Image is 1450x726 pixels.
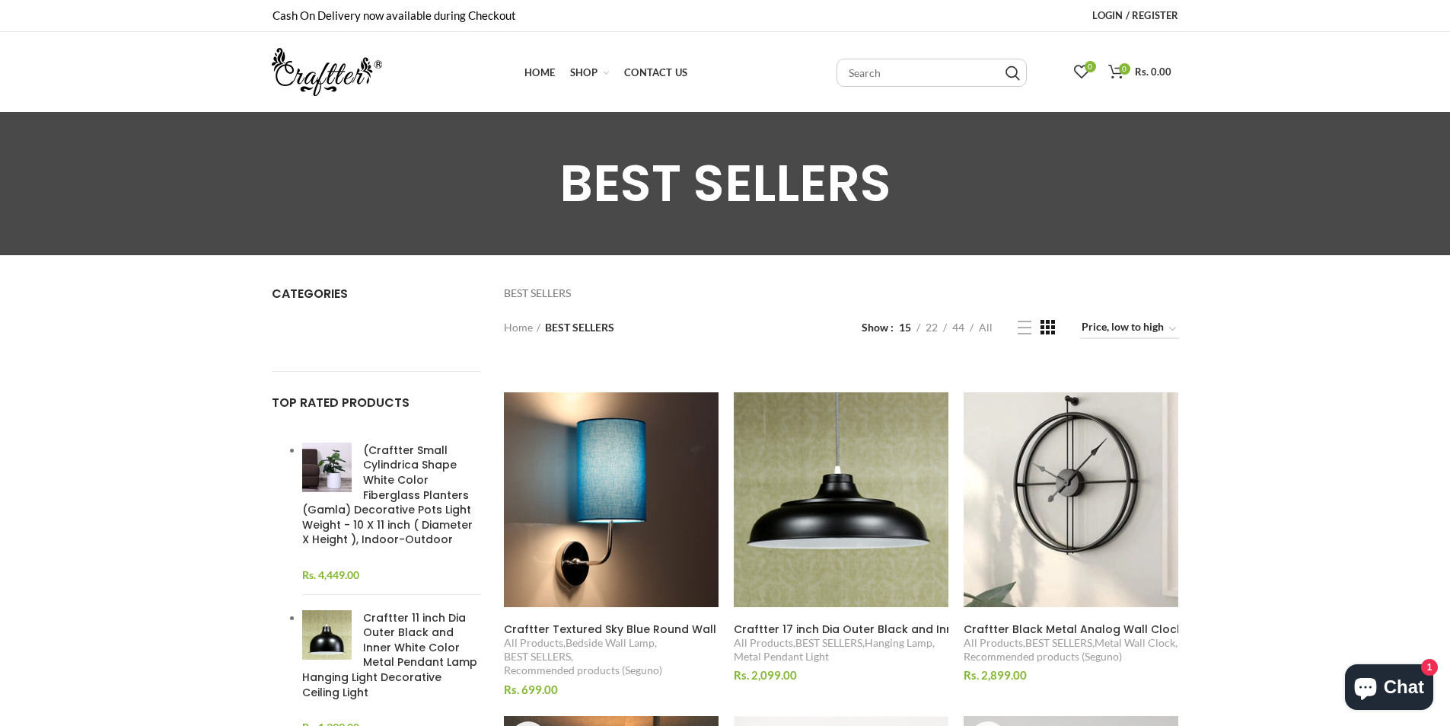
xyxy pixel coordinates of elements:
a: Contact Us [617,57,695,88]
a: Home [504,320,540,335]
a: All Products [734,636,793,650]
input: Search [1005,66,1020,81]
span: Login / Register [1092,9,1178,21]
span: All [979,321,993,334]
span: TOP RATED PRODUCTS [272,394,410,411]
div: , , , [734,636,948,664]
img: craftter.com [272,48,382,96]
a: BEST SELLERS [795,636,862,650]
input: Search [837,59,1027,87]
span: Craftter Black Metal Analog Wall Clock [964,622,1183,637]
a: 15 [894,320,916,335]
a: Metal Wall Clock [1095,636,1175,650]
a: All Products [964,636,1023,650]
span: Craftter Textured Sky Blue Round Wall Lamp [504,622,750,637]
a: All Products [504,636,563,650]
span: BEST SELLERS [545,321,614,334]
span: Rs. 699.00 [504,683,558,696]
inbox-online-store-chat: Shopify online store chat [1340,664,1438,714]
div: BEST SELLERS [504,286,1179,301]
a: Recommended products (Seguno) [504,664,662,677]
a: Bedside Wall Lamp [566,636,655,650]
div: , , , [504,636,719,678]
span: 0 [1085,61,1096,72]
a: Shop [562,57,617,88]
div: , , , [964,636,1178,664]
span: Rs. 0.00 [1135,66,1171,78]
a: BEST SELLERS [1025,636,1092,650]
span: Craftter 11 inch Dia Outer Black and Inner White Color Metal Pendant Lamp Hanging Light Decorativ... [302,610,477,700]
span: (Craftter Small Cylindrica Shape White Color Fiberglass Planters (Gamla) Decorative Pots Light We... [302,443,473,548]
a: (Craftter Small Cylindrica Shape White Color Fiberglass Planters (Gamla) Decorative Pots Light We... [302,443,482,547]
a: Hanging Lamp [865,636,932,650]
a: BEST SELLERS [504,650,571,664]
a: Craftter 17 inch Dia Outer Black and Inner White Color Metal Pendant Lamp Hanging Light Decorativ... [734,622,948,636]
span: 15 [899,321,911,334]
a: Metal Pendant Light [734,650,829,664]
a: Craftter Black Metal Analog Wall Clock [964,622,1178,636]
span: 22 [926,321,938,334]
span: 44 [952,321,964,334]
span: Craftter 17 inch Dia Outer Black and Inner White Color Metal Pendant Lamp Hanging Light Decorativ... [734,622,1362,637]
a: Craftter Textured Sky Blue Round Wall Lamp [504,622,719,636]
a: Home [517,57,562,88]
span: Home [524,66,555,78]
span: Show [862,320,894,335]
span: Rs. 2,099.00 [734,668,797,682]
span: Shop [570,66,598,78]
a: 44 [947,320,970,335]
span: Rs. 2,899.00 [964,668,1027,682]
a: Recommended products (Seguno) [964,650,1122,664]
a: Craftter 11 inch Dia Outer Black and Inner White Color Metal Pendant Lamp Hanging Light Decorativ... [302,610,482,700]
span: Categories [272,285,348,302]
span: Rs. 4,449.00 [302,568,359,581]
a: 22 [920,320,943,335]
a: All [974,320,998,335]
a: 0 Rs. 0.00 [1101,57,1179,88]
a: 0 [1066,57,1097,88]
span: Contact Us [624,66,687,78]
span: BEST SELLERS [559,147,891,219]
span: 0 [1119,63,1130,75]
